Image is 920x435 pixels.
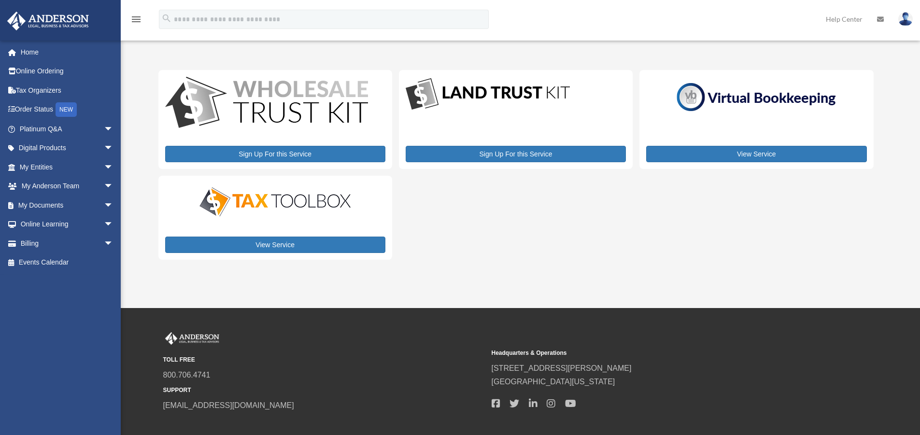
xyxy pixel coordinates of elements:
a: 800.706.4741 [163,371,211,379]
a: Home [7,42,128,62]
small: TOLL FREE [163,355,485,365]
img: Anderson Advisors Platinum Portal [163,332,221,345]
i: menu [130,14,142,25]
small: SUPPORT [163,385,485,395]
a: Order StatusNEW [7,100,128,120]
a: Platinum Q&Aarrow_drop_down [7,119,128,139]
a: [STREET_ADDRESS][PERSON_NAME] [492,364,632,372]
a: My Entitiesarrow_drop_down [7,157,128,177]
div: NEW [56,102,77,117]
a: Sign Up For this Service [406,146,626,162]
img: WS-Trust-Kit-lgo-1.jpg [165,77,368,130]
span: arrow_drop_down [104,139,123,158]
span: arrow_drop_down [104,157,123,177]
span: arrow_drop_down [104,215,123,235]
a: [GEOGRAPHIC_DATA][US_STATE] [492,378,615,386]
img: User Pic [898,12,913,26]
small: Headquarters & Operations [492,348,813,358]
a: Sign Up For this Service [165,146,385,162]
a: My Anderson Teamarrow_drop_down [7,177,128,196]
span: arrow_drop_down [104,196,123,215]
a: Tax Organizers [7,81,128,100]
a: View Service [165,237,385,253]
a: My Documentsarrow_drop_down [7,196,128,215]
img: Anderson Advisors Platinum Portal [4,12,92,30]
a: Online Ordering [7,62,128,81]
a: Online Learningarrow_drop_down [7,215,128,234]
span: arrow_drop_down [104,177,123,196]
a: View Service [646,146,866,162]
span: arrow_drop_down [104,119,123,139]
a: Events Calendar [7,253,128,272]
a: Billingarrow_drop_down [7,234,128,253]
a: menu [130,17,142,25]
a: [EMAIL_ADDRESS][DOMAIN_NAME] [163,401,294,409]
i: search [161,13,172,24]
span: arrow_drop_down [104,234,123,253]
a: Digital Productsarrow_drop_down [7,139,123,158]
img: LandTrust_lgo-1.jpg [406,77,570,112]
